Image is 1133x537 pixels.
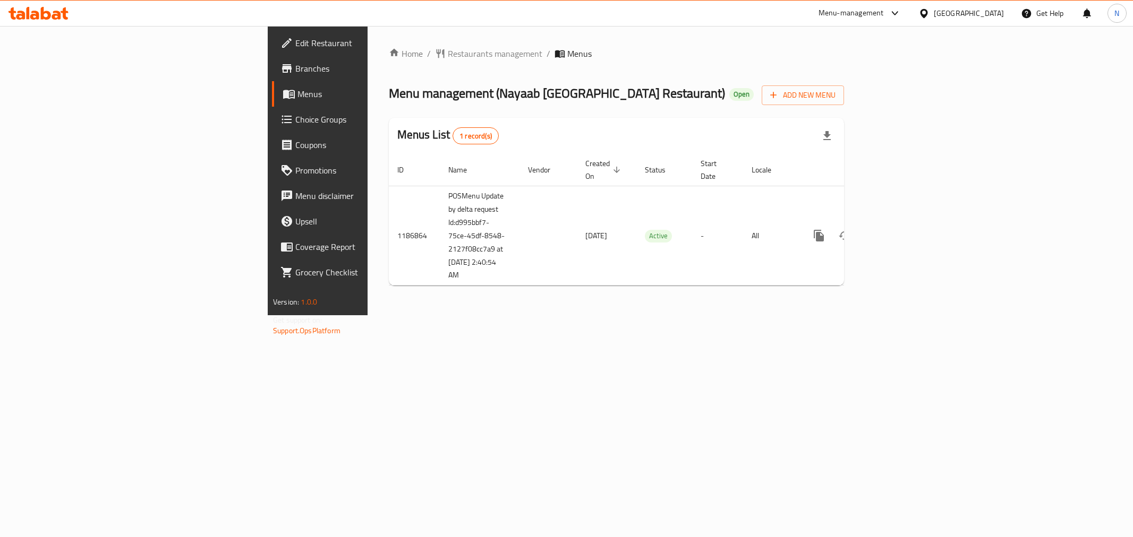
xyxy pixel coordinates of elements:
a: Grocery Checklist [272,259,457,285]
span: Name [448,163,481,176]
th: Actions [798,154,917,186]
td: All [743,186,798,285]
a: Menu disclaimer [272,183,457,209]
a: Promotions [272,158,457,183]
nav: breadcrumb [389,47,844,60]
span: N [1114,7,1119,19]
span: Upsell [295,215,448,228]
span: Menus [567,47,592,60]
span: Coupons [295,138,448,151]
span: Add New Menu [770,89,836,102]
a: Upsell [272,209,457,234]
span: Status [645,163,679,176]
td: - [692,186,743,285]
span: Promotions [295,164,448,177]
span: [DATE] [585,229,607,242]
span: Menus [297,88,448,100]
div: [GEOGRAPHIC_DATA] [934,7,1004,19]
h2: Menus List [397,127,499,144]
a: Menus [272,81,457,107]
button: Add New Menu [762,85,844,105]
button: Change Status [832,223,857,248]
span: 1.0.0 [301,295,317,309]
div: Open [729,88,754,101]
a: Branches [272,56,457,81]
span: Menu disclaimer [295,189,448,202]
a: Edit Restaurant [272,30,457,56]
span: Coverage Report [295,240,448,253]
td: POSMenu Update by delta request Id:d995bbf7-75ce-45df-8548-2127f08cc7a9 at [DATE] 2:40:54 AM [440,186,519,285]
div: Menu-management [819,7,884,20]
a: Choice Groups [272,107,457,132]
span: Menu management ( Nayaab [GEOGRAPHIC_DATA] Restaurant ) [389,81,725,105]
span: Created On [585,157,624,183]
span: Active [645,230,672,242]
span: Branches [295,62,448,75]
div: Export file [814,123,840,149]
span: Get support on: [273,313,322,327]
a: Support.OpsPlatform [273,324,340,337]
span: Restaurants management [448,47,542,60]
div: Active [645,230,672,242]
span: Vendor [528,163,564,176]
a: Coverage Report [272,234,457,259]
span: Choice Groups [295,113,448,126]
span: Edit Restaurant [295,37,448,49]
span: Open [729,90,754,99]
span: ID [397,163,418,176]
span: Version: [273,295,299,309]
table: enhanced table [389,154,917,286]
li: / [547,47,550,60]
span: Locale [752,163,785,176]
span: Start Date [701,157,730,183]
button: more [806,223,832,248]
div: Total records count [453,127,499,144]
span: 1 record(s) [453,131,498,141]
a: Restaurants management [435,47,542,60]
span: Grocery Checklist [295,266,448,279]
a: Coupons [272,132,457,158]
